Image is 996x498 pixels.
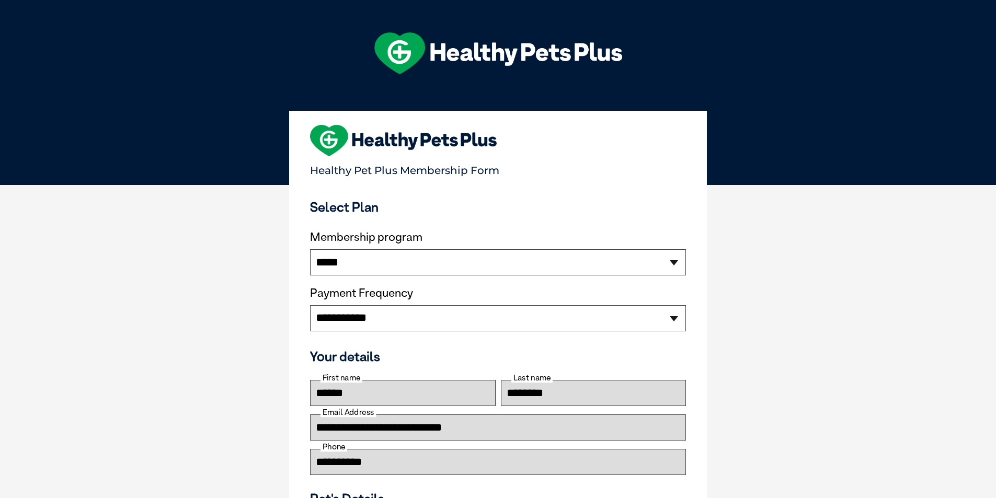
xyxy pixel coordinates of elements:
[374,32,622,74] img: hpp-logo-landscape-green-white.png
[310,125,497,156] img: heart-shape-hpp-logo-large.png
[320,408,376,417] label: Email Address
[310,286,413,300] label: Payment Frequency
[320,442,347,451] label: Phone
[310,349,686,364] h3: Your details
[511,373,553,383] label: Last name
[310,159,686,177] p: Healthy Pet Plus Membership Form
[320,373,362,383] label: First name
[310,199,686,215] h3: Select Plan
[310,230,686,244] label: Membership program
